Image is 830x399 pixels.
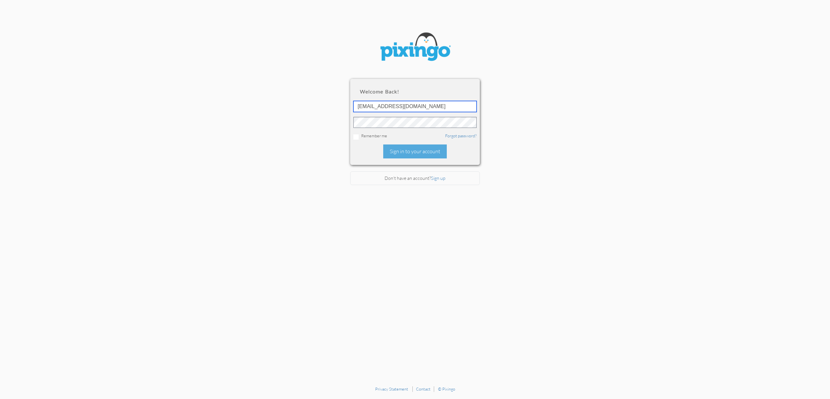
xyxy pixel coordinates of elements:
[353,133,477,140] div: Remember me
[350,171,480,185] div: Don't have an account?
[376,29,454,66] img: pixingo logo
[416,386,431,392] a: Contact
[383,144,447,158] div: Sign in to your account
[438,386,455,392] a: © Pixingo
[360,89,470,94] h2: Welcome back!
[445,133,477,138] a: Forgot password?
[431,175,445,181] a: Sign up
[353,101,477,112] input: ID or Email
[375,386,408,392] a: Privacy Statement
